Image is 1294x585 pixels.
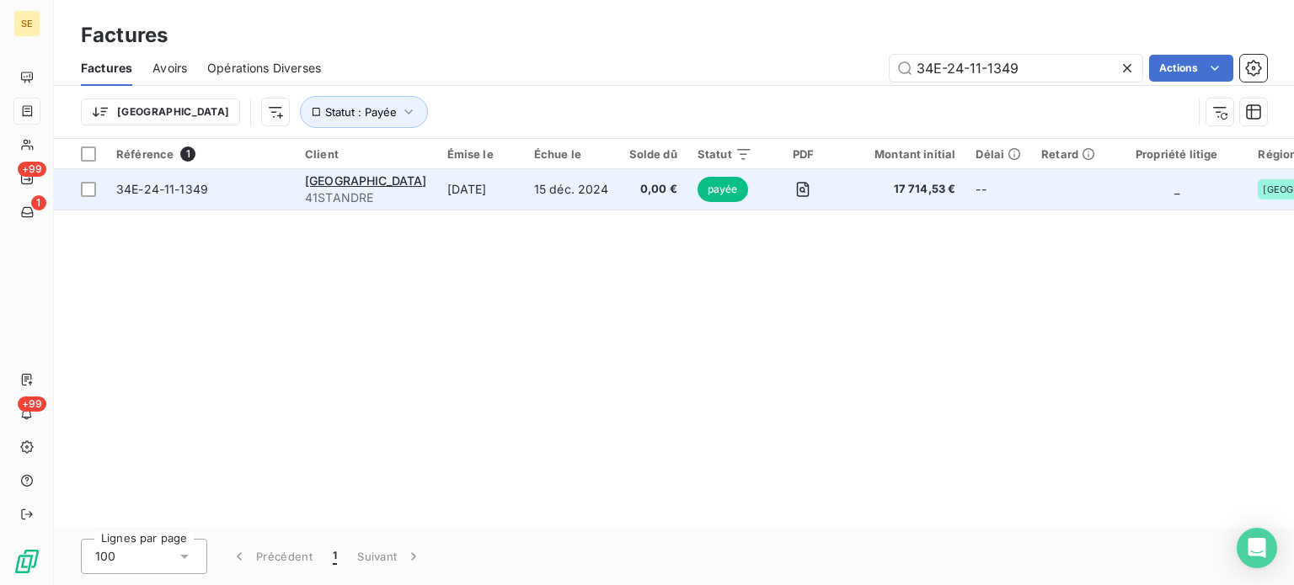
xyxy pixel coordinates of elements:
div: Échue le [534,147,609,161]
span: 1 [180,146,195,162]
div: PDF [773,147,834,161]
div: Montant initial [854,147,955,161]
span: _ [1174,182,1179,196]
div: Statut [698,147,752,161]
span: +99 [18,162,46,177]
span: 34E-24-11-1349 [116,182,208,196]
span: [GEOGRAPHIC_DATA] [305,173,427,188]
span: 17 714,53 € [854,181,955,198]
span: 1 [31,195,46,210]
td: -- [965,169,1031,210]
span: +99 [18,396,46,412]
div: Open Intercom Messenger [1237,528,1277,568]
span: Statut : Payée [325,105,397,119]
button: Statut : Payée [300,96,428,128]
div: Propriété litige [1115,147,1238,161]
h3: Factures [81,20,168,51]
span: Référence [116,147,174,161]
div: Délai [976,147,1021,161]
div: Client [305,147,427,161]
div: Solde dû [629,147,677,161]
button: Suivant [347,539,432,574]
div: SE [13,10,40,37]
td: [DATE] [437,169,524,210]
span: 100 [95,548,115,565]
span: Factures [81,60,132,77]
button: 1 [323,539,347,574]
td: 15 déc. 2024 [524,169,619,210]
div: Retard [1041,147,1095,161]
img: Logo LeanPay [13,548,40,575]
span: payée [698,177,748,202]
span: Avoirs [152,60,187,77]
span: Opérations Diverses [207,60,321,77]
input: Rechercher [890,55,1142,82]
span: 41STANDRE [305,189,427,206]
button: Précédent [221,539,323,574]
div: Émise le [447,147,514,161]
button: Actions [1149,55,1233,82]
span: 0,00 € [629,181,677,198]
span: 1 [333,548,337,565]
button: [GEOGRAPHIC_DATA] [81,98,240,125]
